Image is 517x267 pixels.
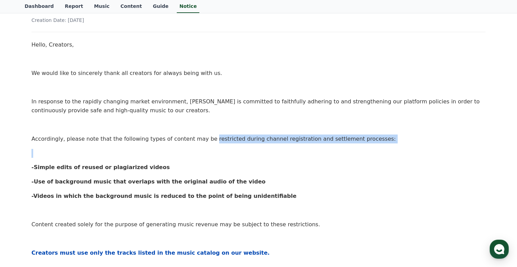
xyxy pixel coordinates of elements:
[101,220,118,226] span: Settings
[31,250,270,256] strong: Creators must use only the tracks listed in the music catalog on our website.
[31,17,84,23] span: Creation Date: [DATE]
[88,210,131,227] a: Settings
[31,97,486,115] p: In response to the rapidly changing market environment, [PERSON_NAME] is committed to faithfully ...
[31,69,486,78] p: We would like to sincerely thank all creators for always being with us.
[31,193,296,199] strong: -Videos in which the background music is reduced to the point of being unidentifiable
[31,164,170,170] strong: -Simple edits of reused or plagiarized videos
[17,220,29,226] span: Home
[57,221,77,226] span: Messages
[31,135,486,143] p: Accordingly, please note that the following types of content may be restricted during channel reg...
[31,178,266,185] strong: -Use of background music that overlaps with the original audio of the video
[31,40,486,49] p: Hello, Creators,
[2,210,45,227] a: Home
[31,220,486,229] p: Content created solely for the purpose of generating music revenue may be subject to these restri...
[45,210,88,227] a: Messages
